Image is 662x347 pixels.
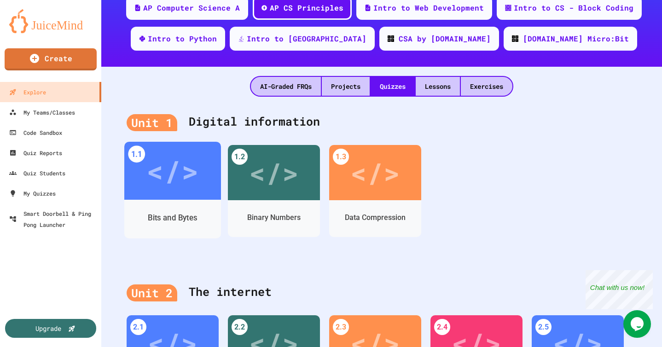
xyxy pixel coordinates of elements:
[270,2,343,13] div: AP CS Principles
[127,114,177,132] div: Unit 1
[232,319,248,335] div: 2.2
[9,208,98,230] div: Smart Doorbell & Ping Pong Launcher
[523,33,629,44] div: [DOMAIN_NAME] Micro:Bit
[461,77,512,96] div: Exercises
[143,2,240,13] div: AP Computer Science A
[322,77,370,96] div: Projects
[5,48,97,70] a: Create
[249,152,299,193] div: </>
[514,2,633,13] div: Intro to CS - Block Coding
[148,33,217,44] div: Intro to Python
[345,212,406,223] div: Data Compression
[146,149,198,193] div: </>
[247,212,301,223] div: Binary Numbers
[232,149,248,165] div: 1.2
[9,188,56,199] div: My Quizzes
[535,319,552,335] div: 2.5
[350,152,400,193] div: </>
[127,284,177,302] div: Unit 2
[35,324,61,333] div: Upgrade
[251,77,321,96] div: AI-Graded FRQs
[9,9,92,33] img: logo-orange.svg
[127,104,637,140] div: Digital information
[9,147,62,158] div: Quiz Reports
[247,33,366,44] div: Intro to [GEOGRAPHIC_DATA]
[399,33,491,44] div: CSA by [DOMAIN_NAME]
[416,77,460,96] div: Lessons
[512,35,518,42] img: CODE_logo_RGB.png
[333,319,349,335] div: 2.3
[434,319,450,335] div: 2.4
[130,319,146,335] div: 2.1
[9,127,62,138] div: Code Sandbox
[9,107,75,118] div: My Teams/Classes
[388,35,394,42] img: CODE_logo_RGB.png
[586,270,653,309] iframe: chat widget
[148,212,197,224] div: Bits and Bytes
[128,146,145,163] div: 1.1
[373,2,484,13] div: Intro to Web Development
[333,149,349,165] div: 1.3
[623,310,653,338] iframe: chat widget
[127,274,637,311] div: The internet
[9,168,65,179] div: Quiz Students
[9,87,46,98] div: Explore
[371,77,415,96] div: Quizzes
